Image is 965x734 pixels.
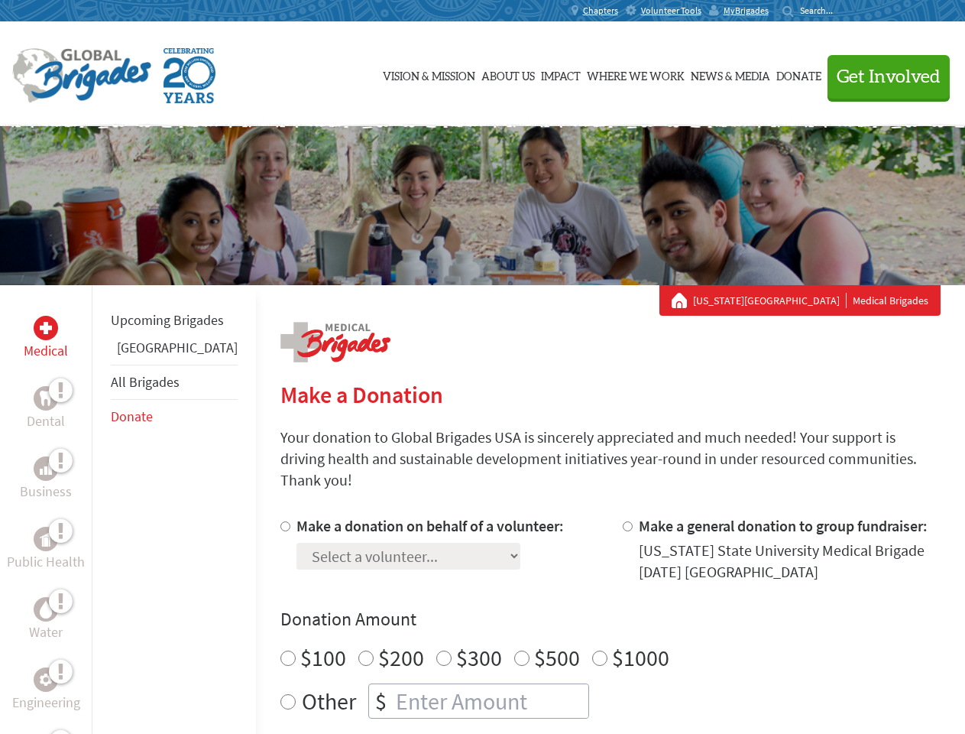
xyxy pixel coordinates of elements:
a: [US_STATE][GEOGRAPHIC_DATA] [693,293,847,308]
img: Global Brigades Logo [12,48,151,103]
a: Vision & Mission [383,36,475,112]
input: Search... [800,5,844,16]
li: All Brigades [111,365,238,400]
div: Water [34,597,58,622]
label: $1000 [612,643,669,672]
div: Public Health [34,527,58,551]
img: logo-medical.png [280,322,390,362]
div: $ [369,684,393,718]
img: Engineering [40,674,52,686]
li: Guatemala [111,337,238,365]
a: DentalDental [27,386,65,432]
p: Business [20,481,72,502]
img: Water [40,600,52,618]
a: EngineeringEngineering [12,667,80,713]
label: $200 [378,643,424,672]
p: Public Health [7,551,85,573]
label: Other [302,684,356,719]
div: Medical [34,316,58,340]
label: $300 [456,643,502,672]
a: About Us [481,36,535,112]
input: Enter Amount [393,684,588,718]
label: $500 [534,643,580,672]
a: Donate [111,408,153,425]
h2: Make a Donation [280,381,941,408]
a: Impact [541,36,581,112]
label: Make a donation on behalf of a volunteer: [296,516,564,535]
li: Upcoming Brigades [111,304,238,337]
a: All Brigades [111,373,180,391]
span: MyBrigades [724,5,769,17]
a: Public HealthPublic Health [7,527,85,573]
img: Global Brigades Celebrating 20 Years [164,48,215,103]
div: Business [34,456,58,481]
a: BusinessBusiness [20,456,72,502]
p: Dental [27,411,65,432]
a: News & Media [691,36,770,112]
a: Donate [776,36,821,112]
p: Water [29,622,63,643]
h4: Donation Amount [280,607,941,632]
p: Engineering [12,692,80,713]
div: Medical Brigades [672,293,928,308]
div: [US_STATE] State University Medical Brigade [DATE] [GEOGRAPHIC_DATA] [639,540,941,583]
img: Dental [40,391,52,405]
a: MedicalMedical [24,316,68,362]
a: Where We Work [587,36,685,112]
div: Dental [34,386,58,411]
img: Public Health [40,531,52,547]
div: Engineering [34,667,58,692]
a: Upcoming Brigades [111,311,224,329]
a: WaterWater [29,597,63,643]
p: Medical [24,340,68,362]
span: Chapters [583,5,618,17]
button: Get Involved [827,55,950,99]
li: Donate [111,400,238,434]
img: Business [40,463,52,475]
span: Get Involved [837,68,941,86]
label: $100 [300,643,346,672]
label: Make a general donation to group fundraiser: [639,516,928,535]
span: Volunteer Tools [641,5,701,17]
p: Your donation to Global Brigades USA is sincerely appreciated and much needed! Your support is dr... [280,427,941,491]
a: [GEOGRAPHIC_DATA] [117,339,238,356]
img: Medical [40,322,52,334]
